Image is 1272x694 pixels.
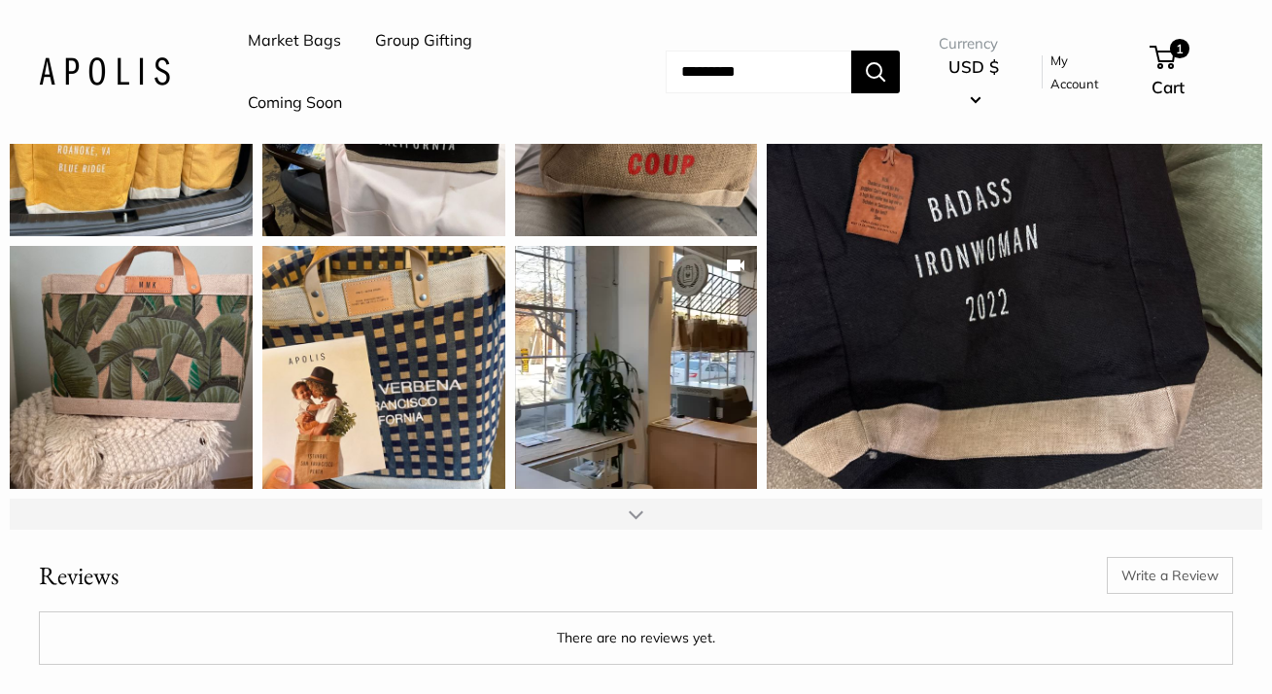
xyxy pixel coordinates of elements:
[1107,557,1233,594] a: Write a Review
[375,26,472,55] a: Group Gifting
[666,51,851,93] input: Search...
[39,57,170,86] img: Apolis
[1170,39,1189,58] span: 1
[248,88,342,118] a: Coming Soon
[248,26,341,55] a: Market Bags
[1152,41,1233,103] a: 1 Cart
[1050,49,1117,96] a: My Account
[939,52,1008,114] button: USD $
[1152,77,1185,97] span: Cart
[53,626,1219,650] p: There are no reviews yet.
[948,56,999,77] span: USD $
[939,30,1008,57] span: Currency
[851,51,900,93] button: Search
